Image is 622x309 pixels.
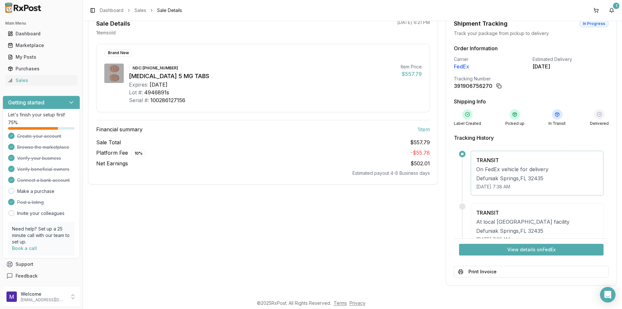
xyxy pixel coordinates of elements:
div: My Posts [8,54,75,60]
div: TRANSIT [476,156,598,164]
div: Expires: [129,81,148,89]
h3: Tracking History [454,134,609,142]
span: Financial summary [96,125,143,133]
div: 100286127156 [150,96,185,104]
div: 391906756270 [454,82,492,90]
div: [DATE] 7:38 AM [476,184,598,190]
div: Track your package from pickup to delivery [454,30,609,37]
h3: Shipping Info [454,98,609,105]
div: Picked up [505,121,524,126]
div: [DATE] [150,81,167,89]
div: [DATE] 7:22 AM [476,236,598,243]
div: FedEx [454,63,530,70]
div: Serial #: [129,96,149,104]
div: NDC: [PHONE_NUMBER] [129,65,182,72]
div: TRANSIT [476,209,598,217]
p: Let's finish your setup first! [8,112,75,118]
div: Item Price [401,64,422,70]
div: Shipment Tracking [454,19,508,28]
div: 10 % [131,150,146,157]
div: In Progress [579,20,609,27]
button: Purchases [3,64,80,74]
div: [DATE] [533,63,609,70]
div: In Transit [548,121,566,126]
div: At local [GEOGRAPHIC_DATA] facility [476,218,598,226]
span: Verify beneficial owners [17,166,69,172]
div: 1 [613,3,619,9]
a: Book a call [12,245,37,251]
div: Delivered [590,121,609,126]
button: Feedback [3,270,80,282]
div: Label Created [454,121,481,126]
button: Support [3,258,80,270]
a: Terms [334,300,347,306]
span: Post a listing [17,199,44,206]
div: Lot #: [129,89,143,96]
nav: breadcrumb [100,7,182,14]
p: [EMAIL_ADDRESS][DOMAIN_NAME] [21,297,66,303]
span: Create your account [17,133,61,139]
a: Marketplace [5,40,77,51]
span: - $55.78 [410,149,430,156]
span: Sale Total [96,138,121,146]
div: Estimated payout 4-6 Business days [96,170,430,176]
button: Marketplace [3,40,80,51]
a: Sales [5,75,77,86]
span: 1 item [418,125,430,133]
button: View details onFedEx [459,244,604,256]
h3: Getting started [8,99,44,106]
div: Tracking Number [454,76,609,82]
h2: Main Menu [5,21,77,26]
p: [DATE] 6:21 PM [397,19,430,26]
a: Invite your colleagues [17,210,64,217]
span: Verify your business [17,155,61,161]
a: Purchases [5,63,77,75]
img: User avatar [6,291,17,302]
div: Sales [8,77,75,84]
div: Purchases [8,65,75,72]
a: Privacy [350,300,365,306]
p: 1 item sold [96,30,116,36]
span: Connect a bank account [17,177,70,184]
button: My Posts [3,52,80,62]
div: Defuniak Springs , FL 32435 [476,174,598,182]
div: Brand New [104,49,132,56]
span: 75 % [8,119,18,126]
img: Eliquis 5 MG TABS [104,64,124,83]
span: Net Earnings [96,160,128,167]
div: [MEDICAL_DATA] 5 MG TABS [129,72,396,81]
button: Print Invoice [454,266,609,278]
div: Estimated Delivery [533,56,609,63]
span: $502.01 [410,160,430,167]
div: $557.79 [401,70,422,78]
a: Dashboard [5,28,77,40]
p: Need help? Set up a 25 minute call with our team to set up. [12,226,71,245]
div: On FedEx vehicle for delivery [476,165,598,173]
button: Dashboard [3,29,80,39]
a: Dashboard [100,7,123,14]
span: Feedback [16,273,38,279]
p: Welcome [21,291,66,297]
div: Open Intercom Messenger [600,287,616,303]
span: Platform Fee [96,149,146,157]
button: Sales [3,75,80,86]
span: Sale Details [157,7,182,14]
div: Defuniak Springs , FL 32435 [476,227,598,235]
a: Sales [134,7,146,14]
div: Carrier [454,56,530,63]
a: My Posts [5,51,77,63]
a: Make a purchase [17,188,54,195]
h3: Order Information [454,44,609,52]
div: Dashboard [8,30,75,37]
img: RxPost Logo [3,3,44,13]
span: $557.79 [410,138,430,146]
div: Sale Details [96,19,130,28]
button: 1 [606,5,617,16]
div: 4946891s [144,89,169,96]
span: Browse the marketplace [17,144,69,150]
div: Marketplace [8,42,75,49]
